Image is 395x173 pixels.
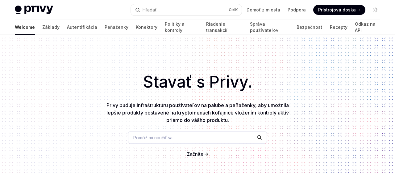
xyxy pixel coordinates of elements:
a: Bezpečnosť [297,20,322,35]
span: Ctrl K [229,7,238,12]
a: Recepty [330,20,347,35]
div: Hľadať ... [143,6,160,14]
span: Začnite [187,151,203,157]
a: Autentifikácia [67,20,97,35]
a: Podpora [288,7,306,13]
a: Peňaženky [105,20,128,35]
a: Odkaz na API [355,20,380,35]
button: Prepínanie tmavého režimu [370,5,380,15]
a: Politiky a kontroly [165,20,199,35]
a: Demoť z miesta [247,7,280,13]
a: Welcome [15,20,35,35]
a: Prístrojová doska [313,5,365,15]
a: Riadenie transakcií [206,20,243,35]
a: Základy [42,20,60,35]
a: Začnite [187,151,203,157]
span: Prístrojová doska [318,7,356,13]
span: Privy buduje infraštruktúru používateľov na palube a peňaženky, aby umožnila lepšie produkty post... [106,102,289,123]
a: Konektory [136,20,157,35]
a: Správa používateľov [250,20,289,35]
button: Hľadať ...CtrlK [131,4,242,15]
span: Pomôž mi naučiť sa... [133,134,175,141]
h1: Stavať s Privy. [10,70,385,94]
img: svetelné logo [15,6,53,14]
